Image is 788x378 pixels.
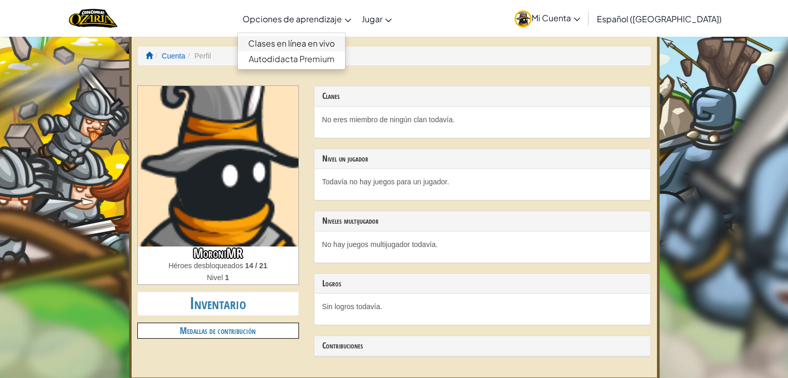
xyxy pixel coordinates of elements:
a: Autodidacta Premium [238,51,345,67]
font: Jugar [362,13,382,24]
font: 14 / 21 [245,261,267,270]
font: No hay juegos multijugador todavía. [322,240,438,249]
font: Contribuciones [322,340,363,351]
a: Jugar [356,5,397,33]
font: Opciones de aprendizaje [242,13,342,24]
font: Clanes [322,90,340,101]
img: Hogar [69,8,117,29]
font: Todavía no hay juegos para un jugador. [322,178,449,186]
font: MoroniMR [193,244,242,262]
img: avatar [514,10,532,27]
font: Logros [322,278,341,289]
font: Medallas de contribución [180,324,256,337]
a: Logotipo de Ozaria de CodeCombat [69,8,117,29]
a: Opciones de aprendizaje [237,5,356,33]
font: Perfil [194,52,211,60]
a: Mi Cuenta [509,2,585,35]
font: Nivel un jugador [322,153,368,164]
font: Español ([GEOGRAPHIC_DATA]) [597,13,722,24]
font: 1 [225,273,229,282]
font: No eres miembro de ningún clan todavía. [322,115,455,124]
font: Sin logros todavía. [322,302,382,311]
font: Autodidacta Premium [249,53,335,64]
font: Nivel [207,273,223,282]
a: Español ([GEOGRAPHIC_DATA]) [592,5,727,33]
a: Cuenta [162,52,185,60]
font: Mi Cuenta [532,12,571,23]
font: Héroes desbloqueados [168,261,243,270]
font: Clases en línea en vivo [248,38,335,49]
font: Inventario [190,292,246,314]
font: Niveles multijugador [322,215,379,226]
a: Clases en línea en vivo [238,36,345,51]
